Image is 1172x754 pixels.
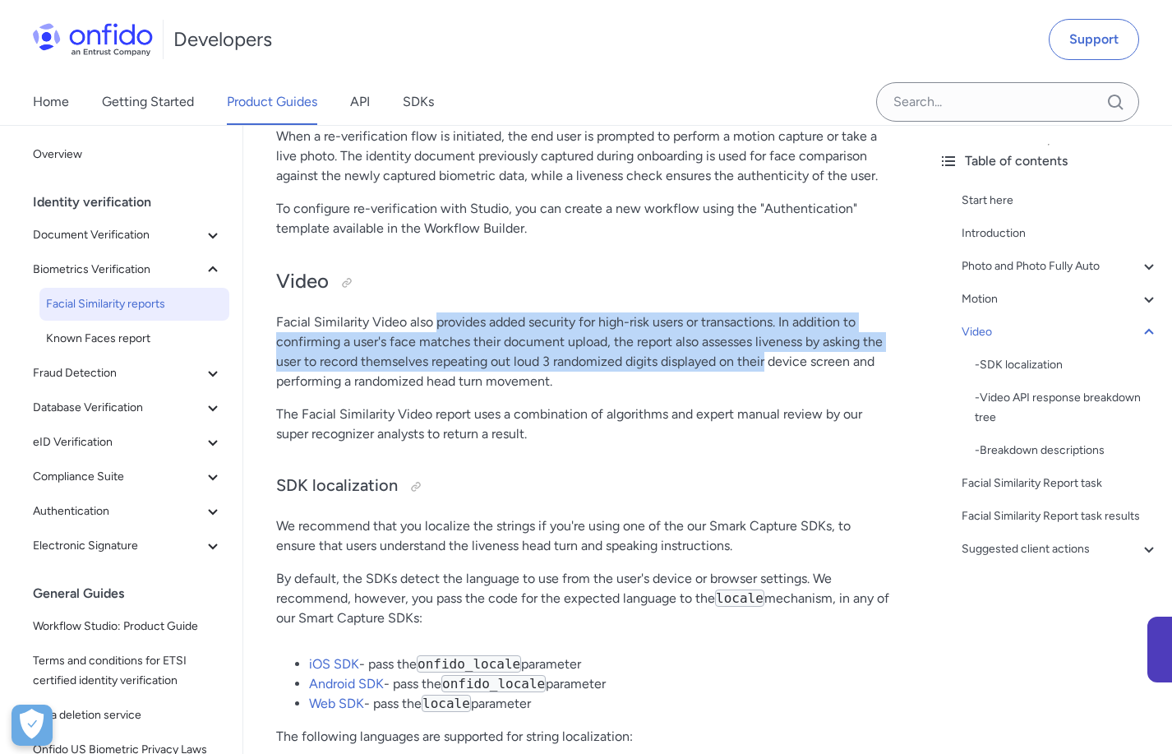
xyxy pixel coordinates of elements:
[417,655,521,673] code: onfido_locale
[939,151,1159,171] div: Table of contents
[441,675,546,692] code: onfido_locale
[276,474,893,500] h3: SDK localization
[26,357,229,390] button: Fraud Detection
[33,79,69,125] a: Home
[33,536,203,556] span: Electronic Signature
[309,694,893,714] li: - pass the parameter
[1049,19,1139,60] a: Support
[26,391,229,424] button: Database Verification
[962,257,1159,276] a: Photo and Photo Fully Auto
[962,289,1159,309] a: Motion
[26,460,229,493] button: Compliance Suite
[173,26,272,53] h1: Developers
[975,388,1159,428] div: - Video API response breakdown tree
[33,651,223,691] span: Terms and conditions for ETSI certified identity verification
[962,191,1159,210] a: Start here
[422,695,471,712] code: locale
[309,655,893,674] li: - pass the parameter
[33,225,203,245] span: Document Verification
[33,577,236,610] div: General Guides
[33,467,203,487] span: Compliance Suite
[876,82,1139,122] input: Onfido search input field
[26,253,229,286] button: Biometrics Verification
[276,312,893,391] p: Facial Similarity Video also provides added security for high-risk users or transactions. In addi...
[276,127,893,186] p: When a re-verification flow is initiated, the end user is prompted to perform a motion capture or...
[975,441,1159,460] a: -Breakdown descriptions
[102,79,194,125] a: Getting Started
[975,355,1159,375] a: -SDK localization
[309,656,359,672] a: iOS SDK
[962,224,1159,243] a: Introduction
[276,405,893,444] p: The Facial Similarity Video report uses a combination of algorithms and expert manual review by o...
[26,530,229,562] button: Electronic Signature
[46,294,223,314] span: Facial Similarity reports
[26,426,229,459] button: eID Verification
[26,610,229,643] a: Workflow Studio: Product Guide
[33,433,203,452] span: eID Verification
[962,322,1159,342] a: Video
[309,676,384,692] a: Android SDK
[309,696,364,711] a: Web SDK
[12,705,53,746] div: Cookie Preferences
[33,398,203,418] span: Database Verification
[975,355,1159,375] div: - SDK localization
[962,507,1159,526] a: Facial Similarity Report task results
[33,145,223,164] span: Overview
[33,186,236,219] div: Identity verification
[12,705,53,746] button: Open Preferences
[26,495,229,528] button: Authentication
[26,219,229,252] button: Document Verification
[276,268,893,296] h2: Video
[276,727,893,747] p: The following languages are supported for string localization:
[39,288,229,321] a: Facial Similarity reports
[962,474,1159,493] a: Facial Similarity Report task
[33,363,203,383] span: Fraud Detection
[33,502,203,521] span: Authentication
[975,388,1159,428] a: -Video API response breakdown tree
[715,590,764,607] code: locale
[403,79,434,125] a: SDKs
[33,23,153,56] img: Onfido Logo
[26,645,229,697] a: Terms and conditions for ETSI certified identity verification
[276,516,893,556] p: We recommend that you localize the strings if you're using one of the our Smark Capture SDKs, to ...
[276,199,893,238] p: To configure re-verification with Studio, you can create a new workflow using the "Authentication...
[33,617,223,636] span: Workflow Studio: Product Guide
[26,138,229,171] a: Overview
[962,539,1159,559] a: Suggested client actions
[350,79,370,125] a: API
[227,79,317,125] a: Product Guides
[33,705,223,725] span: Data deletion service
[26,699,229,732] a: Data deletion service
[309,674,893,694] li: - pass the parameter
[276,569,893,628] p: By default, the SDKs detect the language to use from the user's device or browser settings. We re...
[33,260,203,280] span: Biometrics Verification
[39,322,229,355] a: Known Faces report
[975,441,1159,460] div: - Breakdown descriptions
[46,329,223,349] span: Known Faces report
